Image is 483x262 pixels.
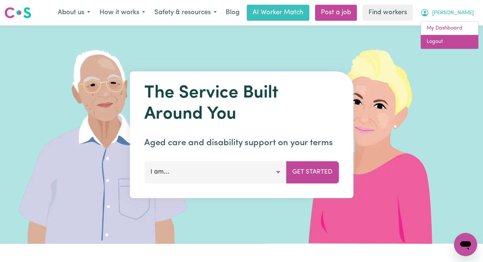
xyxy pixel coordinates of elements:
[286,161,339,183] button: Get Started
[363,5,413,21] a: Find workers
[416,5,479,20] button: My Account
[420,21,479,49] div: My Account
[95,5,150,20] button: How it works
[150,5,221,20] button: Safety & resources
[144,136,339,150] p: Aged care and disability support on your terms
[221,5,244,21] a: Blog
[53,5,95,20] button: About us
[247,5,309,21] a: AI Worker Match
[4,4,31,21] a: Careseekers logo
[144,161,286,183] button: I am...
[4,6,31,19] img: Careseekers logo
[432,9,474,17] span: [PERSON_NAME]
[421,35,478,49] a: Logout
[421,21,478,35] a: My Dashboard
[315,5,357,21] a: Post a job
[144,83,339,125] h1: The Service Built Around You
[454,233,477,256] iframe: Button to launch messaging window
